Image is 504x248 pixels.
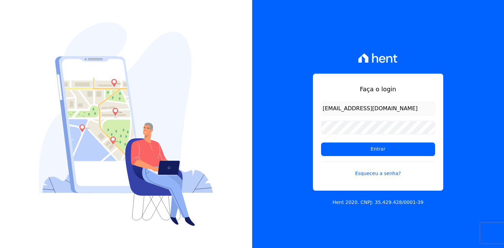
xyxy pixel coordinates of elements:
[333,199,424,206] p: Hent 2020. CNPJ: 35.429.428/0001-39
[321,84,435,94] h1: Faça o login
[321,161,435,177] a: Esqueceu a senha?
[321,102,435,115] input: Email
[39,22,213,226] img: Login
[321,142,435,156] input: Entrar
